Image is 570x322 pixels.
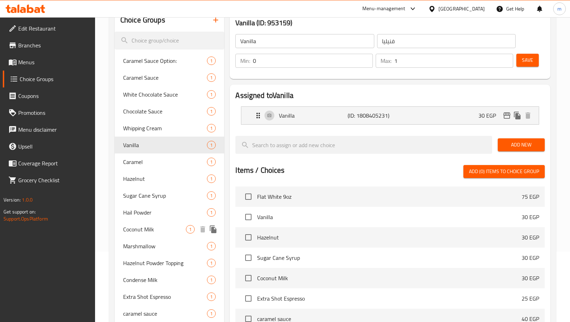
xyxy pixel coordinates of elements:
[463,165,545,178] button: Add (0) items to choice group
[18,41,89,50] span: Branches
[186,226,194,233] span: 1
[522,213,539,221] p: 30 EGP
[18,142,89,151] span: Upsell
[207,260,215,267] span: 1
[512,110,523,121] button: duplicate
[207,242,216,250] div: Choices
[207,176,215,182] span: 1
[478,111,502,120] p: 30 EGP
[257,254,522,262] span: Sugar Cane Syrup
[115,221,224,238] div: Coconut Milk1deleteduplicate
[279,111,348,120] p: Vanilla
[18,109,89,117] span: Promotions
[207,209,215,216] span: 1
[115,238,224,255] div: Marshmallow1
[123,191,207,200] span: Sugar Cane Syrup
[123,208,207,217] span: Hail Powder
[207,208,216,217] div: Choices
[207,108,215,115] span: 1
[123,107,207,116] span: Chocolate Sauce
[207,91,215,98] span: 1
[3,121,95,138] a: Menu disclaimer
[241,291,256,306] span: Select choice
[522,56,533,65] span: Save
[207,74,215,81] span: 1
[115,255,224,271] div: Hazelnut Powder Topping1
[207,243,215,250] span: 1
[241,271,256,285] span: Select choice
[522,274,539,282] p: 30 EGP
[115,86,224,103] div: White Chocolate Sauce1
[207,90,216,99] div: Choices
[115,288,224,305] div: Extra Shot Espresso1
[207,310,215,317] span: 1
[115,52,224,69] div: Caramel Sauce Option:1
[241,210,256,224] span: Select choice
[123,57,207,65] span: Caramel Sauce Option:
[123,259,207,267] span: Hazelnut Powder Topping
[207,294,215,300] span: 1
[557,5,562,13] span: m
[18,58,89,66] span: Menus
[123,158,207,166] span: Caramel
[123,141,207,149] span: Vanilla
[207,192,215,199] span: 1
[115,153,224,170] div: Caramel1
[3,20,95,37] a: Edit Restaurant
[18,176,89,184] span: Grocery Checklist
[4,207,36,216] span: Get support on:
[522,192,539,201] p: 75 EGP
[115,204,224,221] div: Hail Powder1
[235,165,284,176] h2: Items / Choices
[241,107,539,124] div: Expand
[4,214,48,223] a: Support.OpsPlatform
[3,172,95,189] a: Grocery Checklist
[123,175,207,183] span: Hazelnut
[115,137,224,153] div: Vanilla1
[207,73,216,82] div: Choices
[522,294,539,303] p: 25 EGP
[362,5,405,13] div: Menu-management
[115,170,224,187] div: Hazelnut1
[207,158,216,166] div: Choices
[207,309,216,318] div: Choices
[123,90,207,99] span: White Chocolate Sauce
[207,259,216,267] div: Choices
[3,87,95,104] a: Coupons
[257,192,522,201] span: Flat White 9oz
[235,90,545,101] h2: Assigned to Vanilla
[523,110,533,121] button: delete
[197,224,208,235] button: delete
[123,309,207,318] span: caramel sauce
[207,141,216,149] div: Choices
[257,213,522,221] span: Vanilla
[516,54,539,67] button: Save
[20,75,89,83] span: Choice Groups
[120,15,165,25] h2: Choice Groups
[235,136,492,154] input: search
[522,254,539,262] p: 30 EGP
[22,195,33,204] span: 1.0.0
[207,107,216,116] div: Choices
[235,104,545,127] li: Expand
[257,274,522,282] span: Coconut Milk
[241,189,256,204] span: Select choice
[207,142,215,149] span: 1
[207,57,216,65] div: Choices
[3,138,95,155] a: Upsell
[4,195,21,204] span: Version:
[18,24,89,33] span: Edit Restaurant
[3,155,95,172] a: Coverage Report
[115,69,224,86] div: Caramel Sauce1
[348,111,393,120] p: (ID: 1808405231)
[235,17,545,28] h3: Vanilla (ID: 953159)
[123,124,207,132] span: Whipping Cream
[3,54,95,71] a: Menus
[123,242,207,250] span: Marshmallow
[115,305,224,322] div: caramel sauce1
[498,138,545,151] button: Add New
[207,191,216,200] div: Choices
[123,225,186,234] span: Coconut Milk
[123,276,207,284] span: Condense Milk
[115,271,224,288] div: Condense Milk1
